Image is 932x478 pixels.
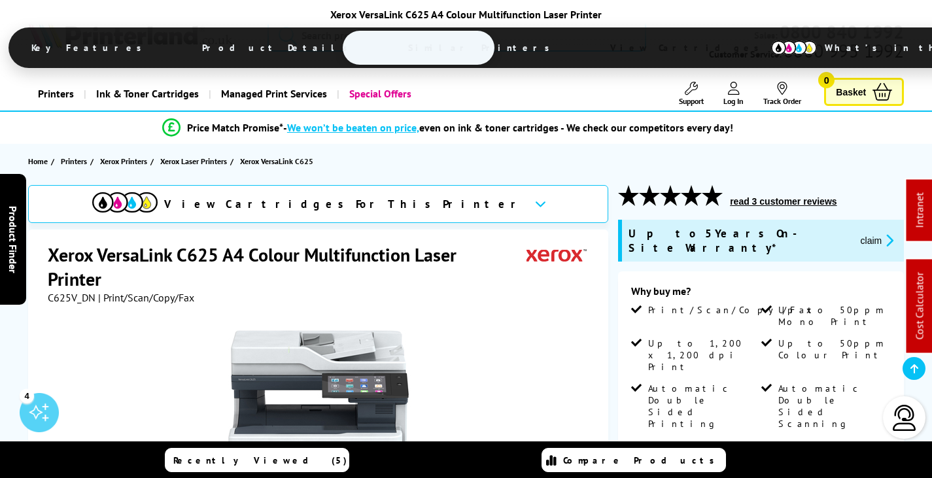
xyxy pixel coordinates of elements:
[28,154,48,168] span: Home
[48,291,95,304] span: C625V_DN
[61,154,87,168] span: Printers
[173,454,347,466] span: Recently Viewed (5)
[913,193,926,228] a: Intranet
[778,337,889,361] span: Up to 50ppm Colour Print
[7,116,889,139] li: modal_Promise
[542,448,726,472] a: Compare Products
[61,154,90,168] a: Printers
[28,154,51,168] a: Home
[526,243,587,267] img: Xerox
[563,454,721,466] span: Compare Products
[778,383,889,430] span: Automatic Double Sided Scanning
[631,284,891,304] div: Why buy me?
[287,121,419,134] span: We won’t be beaten on price,
[187,121,283,134] span: Price Match Promise*
[20,388,34,403] div: 4
[778,304,889,328] span: Up to 50ppm Mono Print
[723,96,744,106] span: Log In
[100,154,150,168] a: Xerox Printers
[679,96,704,106] span: Support
[648,304,816,316] span: Print/Scan/Copy/Fax
[723,82,744,106] a: Log In
[28,77,84,111] a: Printers
[182,32,374,63] span: Product Details
[763,82,801,106] a: Track Order
[726,196,840,207] button: read 3 customer reviews
[9,8,924,21] div: Xerox VersaLink C625 A4 Colour Multifunction Laser Printer
[818,72,835,88] span: 0
[388,32,576,63] span: Similar Printers
[84,77,209,111] a: Ink & Toner Cartridges
[591,31,791,65] span: View Cartridges
[209,77,337,111] a: Managed Print Services
[913,273,926,340] a: Cost Calculator
[857,233,898,248] button: promo-description
[283,121,733,134] div: - even on ink & toner cartridges - We check our competitors every day!
[100,154,147,168] span: Xerox Printers
[164,197,524,211] span: View Cartridges For This Printer
[337,77,421,111] a: Special Offers
[648,383,759,430] span: Automatic Double Sided Printing
[240,154,313,168] span: Xerox VersaLink C625
[629,226,850,255] span: Up to 5 Years On-Site Warranty*
[160,154,227,168] span: Xerox Laser Printers
[891,405,918,431] img: user-headset-light.svg
[7,205,20,273] span: Product Finder
[240,154,317,168] a: Xerox VersaLink C625
[771,41,817,55] img: cmyk-icon.svg
[165,448,349,472] a: Recently Viewed (5)
[160,154,230,168] a: Xerox Laser Printers
[96,77,199,111] span: Ink & Toner Cartridges
[48,243,526,291] h1: Xerox VersaLink C625 A4 Colour Multifunction Laser Printer
[92,192,158,213] img: View Cartridges
[679,82,704,106] a: Support
[98,291,194,304] span: | Print/Scan/Copy/Fax
[836,83,866,101] span: Basket
[12,32,168,63] span: Key Features
[648,337,759,373] span: Up to 1,200 x 1,200 dpi Print
[824,78,904,106] a: Basket 0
